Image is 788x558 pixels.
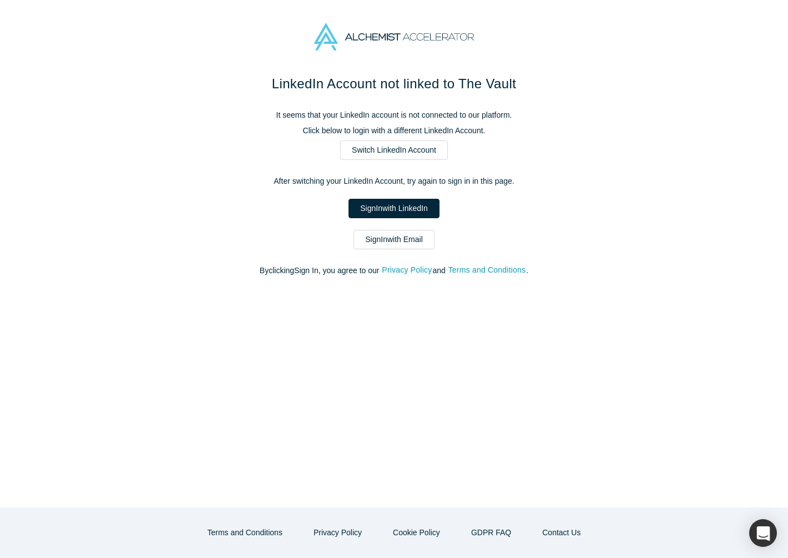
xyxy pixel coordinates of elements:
[161,74,627,94] h1: LinkedIn Account not linked to The Vault
[353,230,435,249] a: SignInwith Email
[161,125,627,137] p: Click below to login with a different LinkedIn Account.
[459,523,523,542] a: GDPR FAQ
[381,264,432,277] button: Privacy Policy
[161,175,627,187] p: After switching your LinkedIn Account, try again to sign in in this page.
[161,109,627,121] p: It seems that your LinkedIn account is not connected to our platform.
[161,265,627,277] p: By clicking Sign In , you agree to our and .
[340,140,448,160] a: Switch LinkedIn Account
[302,523,373,542] button: Privacy Policy
[314,23,474,51] img: Alchemist Accelerator Logo
[381,523,452,542] button: Cookie Policy
[196,523,294,542] button: Terms and Conditions
[448,264,527,277] button: Terms and Conditions
[348,199,439,218] a: SignInwith LinkedIn
[531,523,592,542] button: Contact Us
